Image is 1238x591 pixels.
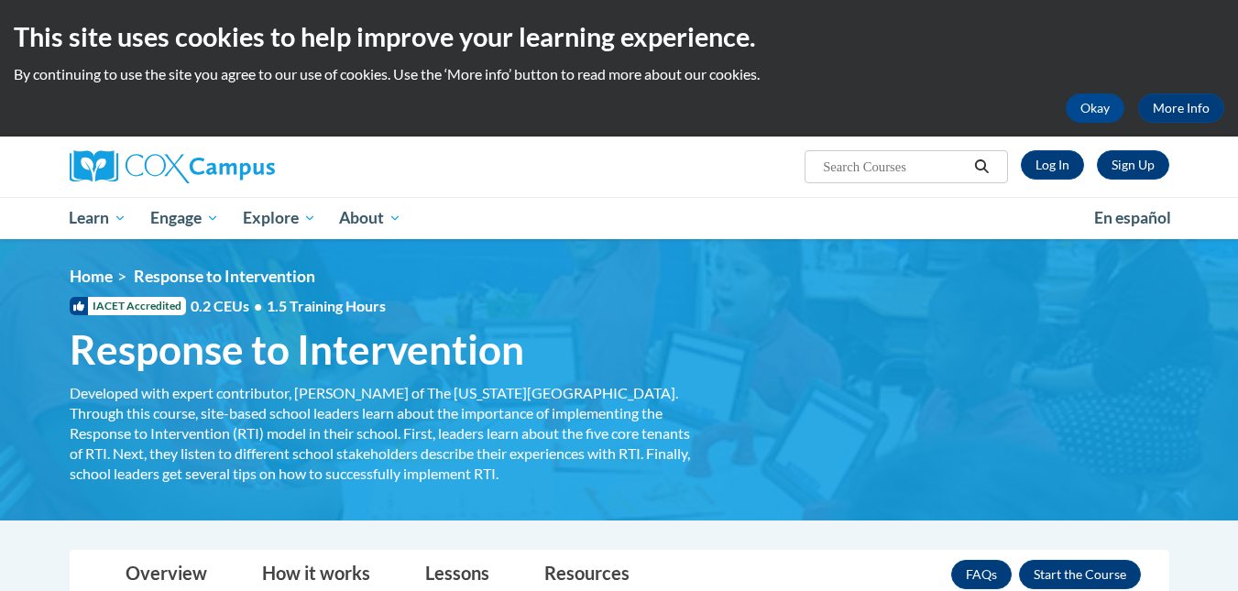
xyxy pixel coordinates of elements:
[968,156,995,178] button: Search
[134,267,315,286] span: Response to Intervention
[1094,208,1171,227] span: En español
[42,197,1197,239] div: Main menu
[70,267,113,286] a: Home
[951,560,1012,589] a: FAQs
[1066,93,1124,123] button: Okay
[70,150,275,183] img: Cox Campus
[821,156,968,178] input: Search Courses
[14,18,1224,55] h2: This site uses cookies to help improve your learning experience.
[150,207,219,229] span: Engage
[70,297,186,315] span: IACET Accredited
[339,207,401,229] span: About
[69,207,126,229] span: Learn
[70,383,702,484] div: Developed with expert contributor, [PERSON_NAME] of The [US_STATE][GEOGRAPHIC_DATA]. Through this...
[58,197,139,239] a: Learn
[191,296,386,316] span: 0.2 CEUs
[1138,93,1224,123] a: More Info
[327,197,413,239] a: About
[138,197,231,239] a: Engage
[243,207,316,229] span: Explore
[267,297,386,314] span: 1.5 Training Hours
[1019,560,1141,589] button: Enroll
[1082,199,1183,237] a: En español
[14,64,1224,84] p: By continuing to use the site you agree to our use of cookies. Use the ‘More info’ button to read...
[1021,150,1084,180] a: Log In
[70,325,524,374] span: Response to Intervention
[1097,150,1169,180] a: Register
[231,197,328,239] a: Explore
[70,150,418,183] a: Cox Campus
[254,297,262,314] span: •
